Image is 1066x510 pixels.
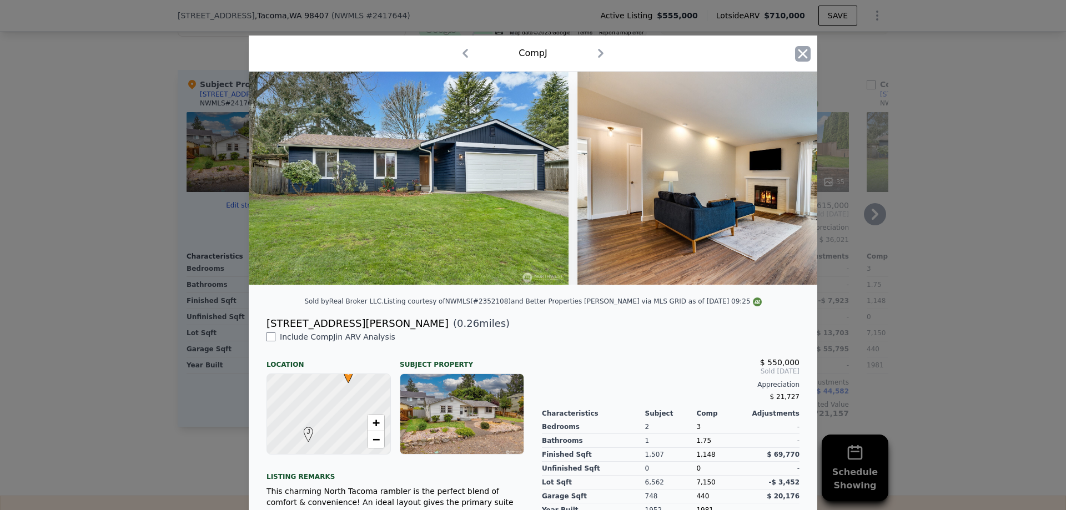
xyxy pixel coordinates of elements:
[696,492,709,500] span: 440
[645,420,697,434] div: 2
[696,434,748,448] div: 1.75
[748,434,799,448] div: -
[696,451,715,458] span: 1,148
[645,409,697,418] div: Subject
[373,432,380,446] span: −
[696,478,715,486] span: 7,150
[767,451,799,458] span: $ 69,770
[384,297,762,305] div: Listing courtesy of NWMLS (#2352108) and Better Properties [PERSON_NAME] via MLS GRID as of [DATE...
[301,427,308,433] div: J
[449,316,510,331] span: ( miles)
[696,464,701,472] span: 0
[304,297,384,305] div: Sold by Real Broker LLC .
[542,434,645,448] div: Bathrooms
[645,489,697,503] div: 748
[266,463,524,481] div: Listing remarks
[368,415,384,431] a: Zoom in
[645,434,697,448] div: 1
[542,489,645,503] div: Garage Sqft
[301,427,316,437] span: J
[645,462,697,476] div: 0
[542,448,645,462] div: Finished Sqft
[696,409,748,418] div: Comp
[542,409,645,418] div: Characteristics
[542,380,799,389] div: Appreciation
[368,431,384,448] a: Zoom out
[748,409,799,418] div: Adjustments
[645,448,697,462] div: 1,507
[696,423,701,431] span: 3
[760,358,799,367] span: $ 550,000
[249,72,569,285] img: Property Img
[457,317,479,329] span: 0.26
[770,393,799,401] span: $ 21,727
[373,416,380,430] span: +
[645,476,697,489] div: 6,562
[542,462,645,476] div: Unfinished Sqft
[542,476,645,489] div: Lot Sqft
[341,368,348,375] div: •
[400,351,524,369] div: Subject Property
[753,297,762,306] img: NWMLS Logo
[266,316,449,331] div: [STREET_ADDRESS][PERSON_NAME]
[577,72,897,285] img: Property Img
[266,351,391,369] div: Location
[748,420,799,434] div: -
[542,420,645,434] div: Bedrooms
[748,462,799,476] div: -
[542,367,799,376] span: Sold [DATE]
[275,332,400,341] span: Include Comp J in ARV Analysis
[769,478,799,486] span: -$ 3,452
[519,47,547,60] div: Comp J
[767,492,799,500] span: $ 20,176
